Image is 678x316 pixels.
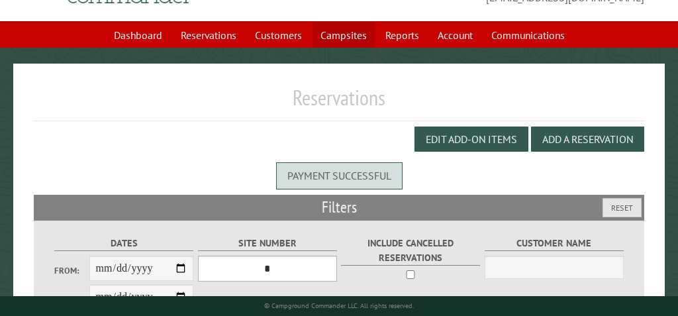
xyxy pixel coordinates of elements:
button: Reset [603,198,642,217]
small: © Campground Commander LLC. All rights reserved. [264,301,414,310]
label: Dates [54,236,193,251]
label: To: [54,293,89,305]
label: Customer Name [485,236,624,251]
a: Campsites [313,23,375,48]
a: Reports [377,23,427,48]
label: Include Cancelled Reservations [341,236,480,265]
a: Dashboard [106,23,170,48]
label: From: [54,264,89,277]
a: Account [430,23,481,48]
div: Payment successful [276,162,403,189]
a: Reservations [173,23,244,48]
button: Edit Add-on Items [414,127,528,152]
label: Site Number [198,236,337,251]
a: Customers [247,23,310,48]
h1: Reservations [34,85,644,121]
h2: Filters [34,195,644,220]
button: Add a Reservation [531,127,644,152]
a: Communications [483,23,573,48]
